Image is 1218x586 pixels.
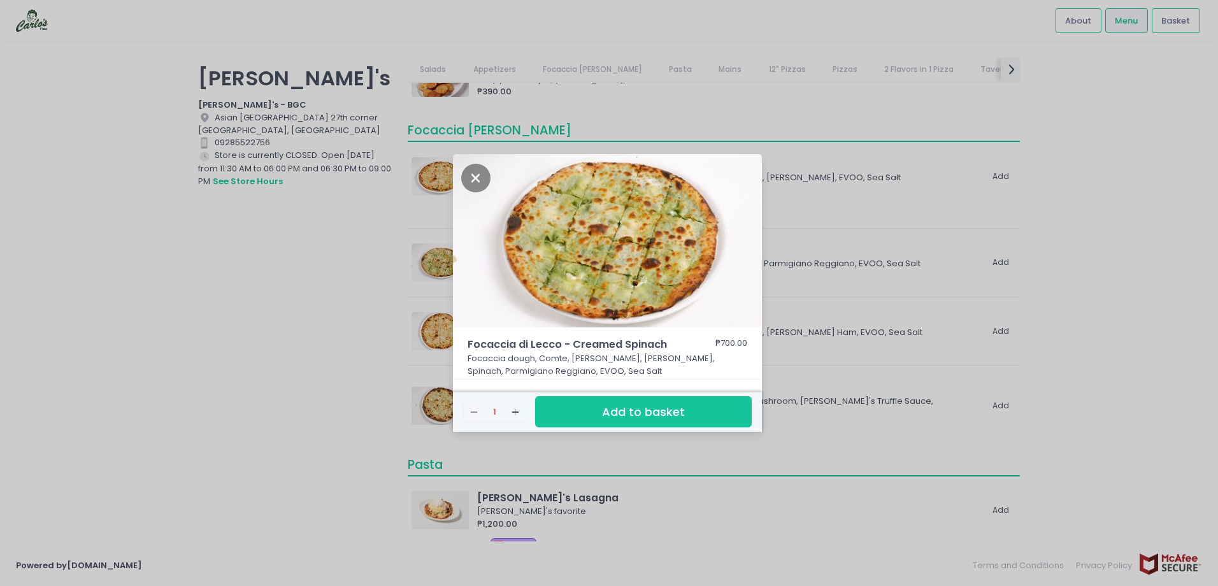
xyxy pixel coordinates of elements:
span: Focaccia di Lecco - Creamed Spinach [468,337,678,352]
button: Close [461,171,491,183]
img: Focaccia di Lecco - Creamed Spinach [453,154,762,327]
button: Add to basket [535,396,752,427]
p: Focaccia dough, Comte, [PERSON_NAME], [PERSON_NAME], Spinach, Parmigiano Reggiano, EVOO, Sea Salt [468,352,748,377]
div: ₱700.00 [715,337,747,352]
